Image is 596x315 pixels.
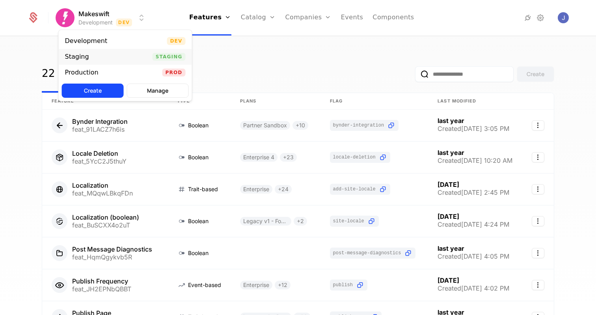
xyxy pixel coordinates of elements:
[58,30,192,101] div: Select environment
[532,280,544,290] button: Select action
[167,37,185,45] span: Dev
[65,54,89,60] div: Staging
[153,53,186,61] span: Staging
[532,184,544,194] button: Select action
[532,120,544,130] button: Select action
[162,69,186,76] span: Prod
[532,248,544,258] button: Select action
[65,69,99,76] div: Production
[532,216,544,226] button: Select action
[532,152,544,162] button: Select action
[127,84,189,98] button: Manage
[62,84,124,98] button: Create
[65,38,108,44] div: Development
